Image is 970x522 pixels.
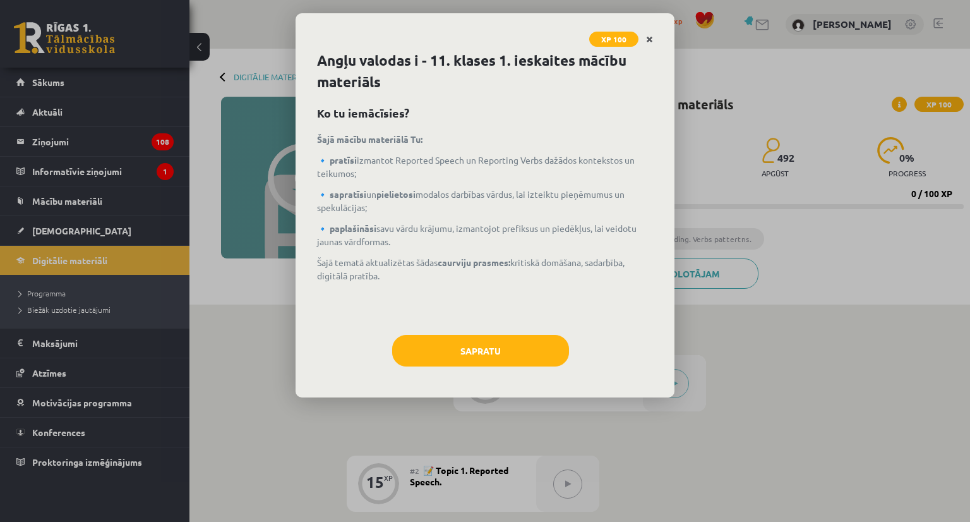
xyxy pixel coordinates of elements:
h2: Ko tu iemācīsies? [317,104,653,121]
strong: Šajā mācību materiālā Tu: [317,133,422,145]
p: izmantot Reported Speech un Reporting Verbs dažādos kontekstos un teikumos; [317,154,653,180]
strong: 🔹 paplašināsi [317,222,376,234]
strong: 🔹 sapratīsi [317,188,366,200]
strong: pielietosi [376,188,416,200]
button: Sapratu [392,335,569,367]
strong: 🔹 pratīsi [317,154,357,166]
p: savu vārdu krājumu, izmantojot prefiksus un piedēkļus, lai veidotu jaunas vārdformas. [317,222,653,248]
h1: Angļu valodas i - 11. klases 1. ieskaites mācību materiāls [317,50,653,93]
p: Šajā tematā aktualizētas šādas kritiskā domāšana, sadarbība, digitālā pratība. [317,256,653,282]
span: XP 100 [589,32,638,47]
strong: caurviju prasmes: [438,257,510,268]
p: un modalos darbības vārdus, lai izteiktu pieņēmumus un spekulācijas; [317,188,653,214]
a: Close [638,27,661,52]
